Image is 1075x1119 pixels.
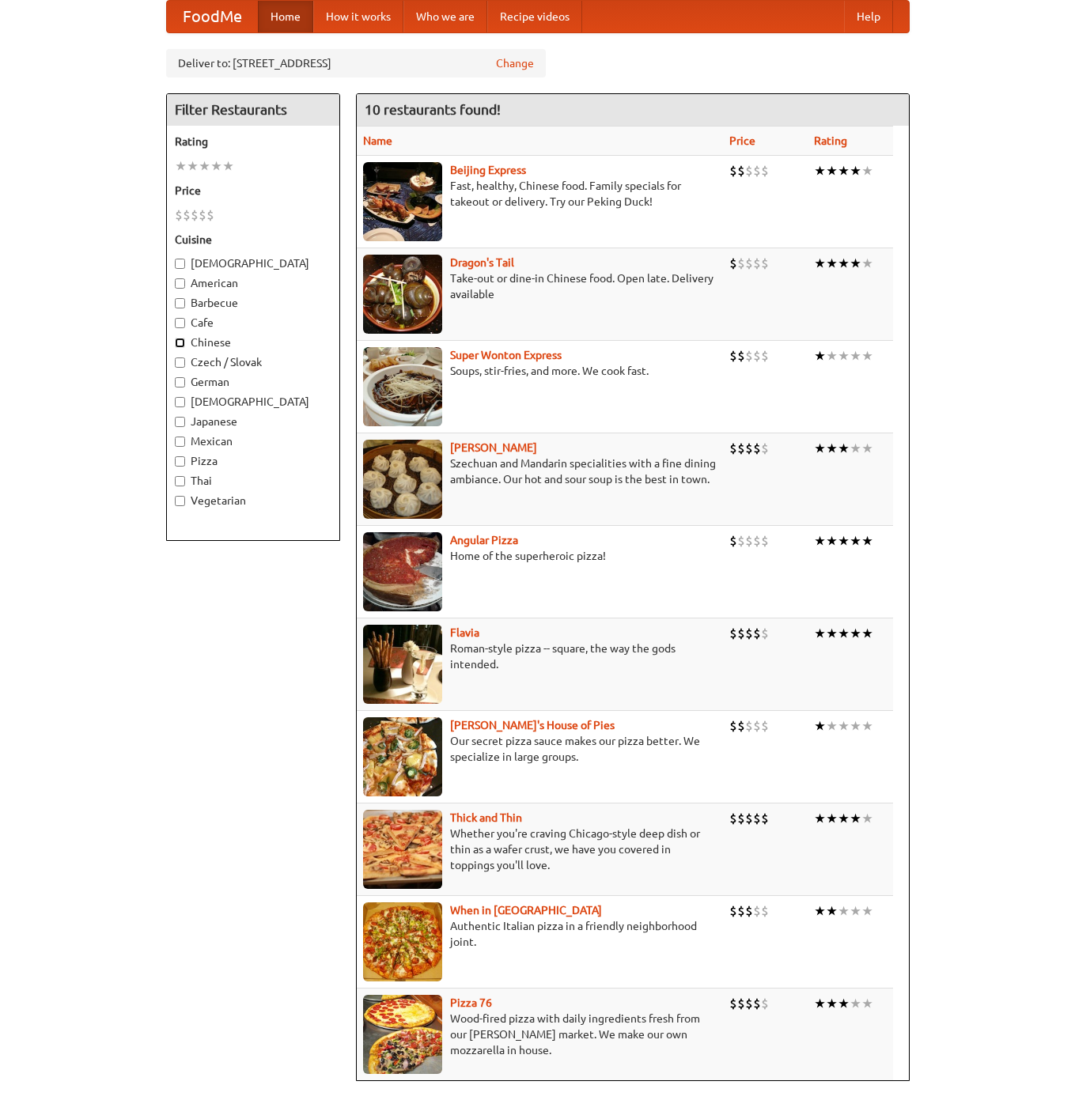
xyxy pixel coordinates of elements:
[363,733,717,765] p: Our secret pizza sauce makes our pizza better. We specialize in large groups.
[814,717,826,735] li: ★
[753,902,761,920] li: $
[363,918,717,950] p: Authentic Italian pizza in a friendly neighborhood joint.
[761,255,769,272] li: $
[826,532,838,550] li: ★
[838,440,850,457] li: ★
[496,55,534,71] a: Change
[450,626,479,639] a: Flavia
[838,810,850,827] li: ★
[838,532,850,550] li: ★
[753,532,761,550] li: $
[753,162,761,180] li: $
[850,810,861,827] li: ★
[814,902,826,920] li: ★
[175,232,331,248] h5: Cuisine
[363,717,442,796] img: luigis.jpg
[191,206,199,224] li: $
[861,810,873,827] li: ★
[450,349,562,361] b: Super Wonton Express
[761,162,769,180] li: $
[753,440,761,457] li: $
[258,1,313,32] a: Home
[363,641,717,672] p: Roman-style pizza -- square, the way the gods intended.
[175,377,185,387] input: German
[861,532,873,550] li: ★
[729,255,737,272] li: $
[826,902,838,920] li: ★
[175,493,331,508] label: Vegetarian
[737,717,745,735] li: $
[737,347,745,365] li: $
[363,826,717,873] p: Whether you're craving Chicago-style deep dish or thin as a wafer crust, we have you covered in t...
[826,347,838,365] li: ★
[814,532,826,550] li: ★
[745,902,753,920] li: $
[729,134,755,147] a: Price
[826,717,838,735] li: ★
[363,548,717,564] p: Home of the superheroic pizza!
[175,476,185,486] input: Thai
[850,902,861,920] li: ★
[206,206,214,224] li: $
[175,338,185,348] input: Chinese
[363,178,717,210] p: Fast, healthy, Chinese food. Family specials for takeout or delivery. Try our Peking Duck!
[850,625,861,642] li: ★
[814,810,826,827] li: ★
[175,298,185,308] input: Barbecue
[450,719,615,732] a: [PERSON_NAME]'s House of Pies
[175,183,331,198] h5: Price
[737,995,745,1012] li: $
[737,162,745,180] li: $
[761,440,769,457] li: $
[761,717,769,735] li: $
[175,275,331,291] label: American
[850,717,861,735] li: ★
[814,347,826,365] li: ★
[850,347,861,365] li: ★
[826,625,838,642] li: ★
[814,995,826,1012] li: ★
[826,255,838,272] li: ★
[175,437,185,447] input: Mexican
[199,206,206,224] li: $
[761,902,769,920] li: $
[737,255,745,272] li: $
[838,625,850,642] li: ★
[187,157,199,175] li: ★
[745,625,753,642] li: $
[761,995,769,1012] li: $
[450,256,514,269] b: Dragon's Tail
[861,255,873,272] li: ★
[850,532,861,550] li: ★
[745,717,753,735] li: $
[761,532,769,550] li: $
[363,1011,717,1058] p: Wood-fired pizza with daily ingredients fresh from our [PERSON_NAME] market. We make our own mozz...
[729,162,737,180] li: $
[175,357,185,368] input: Czech / Slovak
[729,347,737,365] li: $
[450,164,526,176] a: Beijing Express
[450,996,492,1009] b: Pizza 76
[761,810,769,827] li: $
[861,625,873,642] li: ★
[450,441,537,454] a: [PERSON_NAME]
[761,347,769,365] li: $
[737,532,745,550] li: $
[363,347,442,426] img: superwonton.jpg
[363,456,717,487] p: Szechuan and Mandarin specialities with a fine dining ambiance. Our hot and sour soup is the best...
[737,625,745,642] li: $
[861,717,873,735] li: ★
[167,1,258,32] a: FoodMe
[814,162,826,180] li: ★
[838,717,850,735] li: ★
[814,440,826,457] li: ★
[175,335,331,350] label: Chinese
[175,315,331,331] label: Cafe
[363,532,442,611] img: angular.jpg
[450,811,522,824] b: Thick and Thin
[175,259,185,269] input: [DEMOGRAPHIC_DATA]
[175,278,185,289] input: American
[844,1,893,32] a: Help
[175,496,185,506] input: Vegetarian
